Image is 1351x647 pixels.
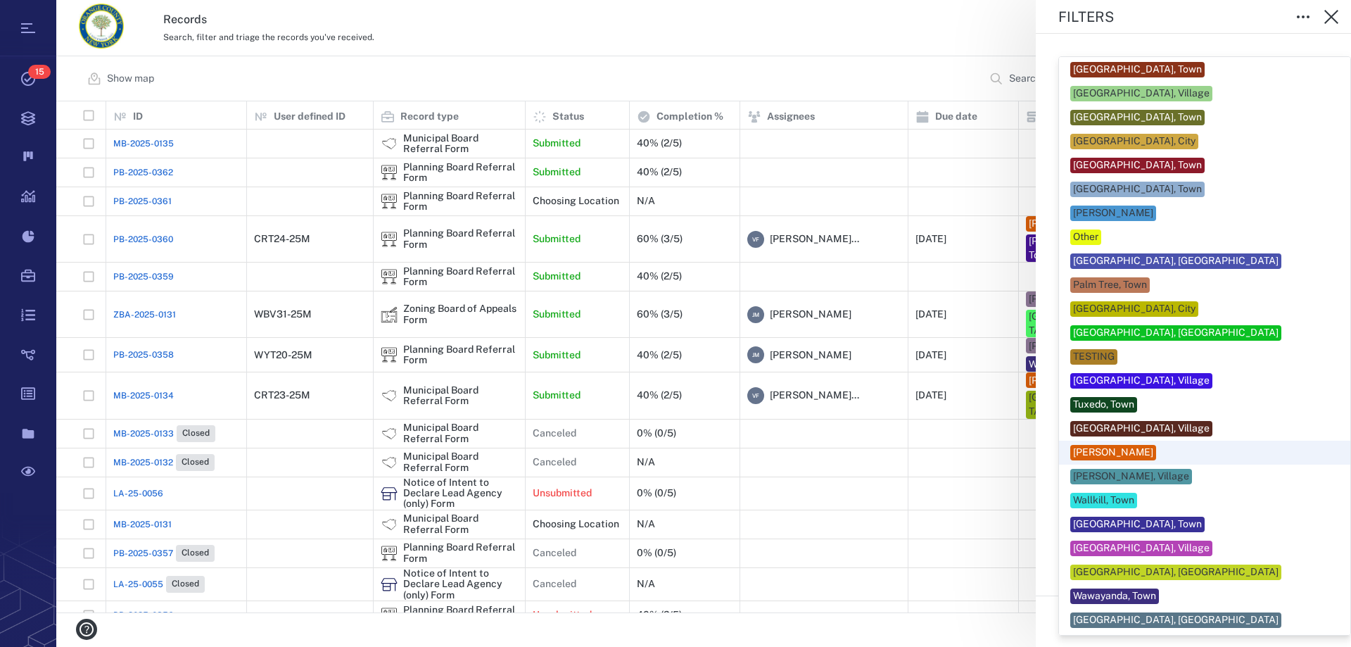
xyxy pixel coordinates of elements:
div: [GEOGRAPHIC_DATA], Town [1073,517,1202,532]
div: [GEOGRAPHIC_DATA], City [1073,302,1195,316]
div: [GEOGRAPHIC_DATA], [GEOGRAPHIC_DATA] [1073,326,1279,340]
div: [GEOGRAPHIC_DATA], [GEOGRAPHIC_DATA] [1073,565,1279,579]
div: Wawayanda, Town [1073,589,1156,603]
div: Wallkill, Town [1073,494,1134,508]
div: Palm Tree, Town [1073,278,1147,292]
div: [GEOGRAPHIC_DATA], Town [1073,111,1202,125]
div: [GEOGRAPHIC_DATA], Town [1073,63,1202,77]
div: [GEOGRAPHIC_DATA], Town [1073,182,1202,196]
div: [GEOGRAPHIC_DATA], Village [1073,541,1210,555]
div: [PERSON_NAME] [1073,206,1153,220]
div: [PERSON_NAME], Village [1073,470,1189,484]
div: [GEOGRAPHIC_DATA], Town [1073,158,1202,172]
div: Other [1073,230,1098,244]
div: [PERSON_NAME] [1073,446,1153,460]
div: [GEOGRAPHIC_DATA], [GEOGRAPHIC_DATA] [1073,254,1279,268]
div: Tuxedo, Town [1073,398,1134,412]
div: [GEOGRAPHIC_DATA], Village [1073,374,1210,388]
span: Help [32,10,61,23]
div: [GEOGRAPHIC_DATA], City [1073,134,1195,149]
div: [GEOGRAPHIC_DATA], [GEOGRAPHIC_DATA] [1073,613,1279,627]
div: [GEOGRAPHIC_DATA], Village [1073,87,1210,101]
div: TESTING [1073,350,1115,364]
div: [GEOGRAPHIC_DATA], Village [1073,422,1210,436]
